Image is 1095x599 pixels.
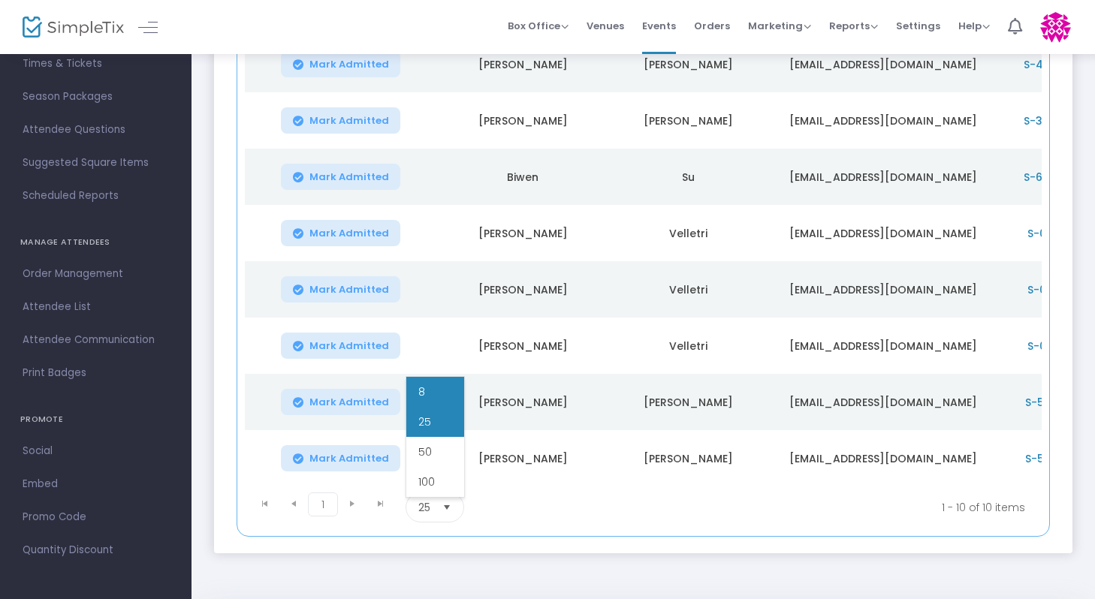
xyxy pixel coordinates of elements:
[281,220,401,246] button: Mark Admitted
[23,54,169,74] span: Times & Tickets
[605,261,771,318] td: Velletri
[309,171,389,183] span: Mark Admitted
[642,7,676,45] span: Events
[418,414,431,429] span: 25
[605,318,771,374] td: Velletri
[605,430,771,486] td: [PERSON_NAME]
[608,492,1025,522] kendo-pager-info: 1 - 10 of 10 items
[20,227,171,257] h4: MANAGE ATTENDEES
[771,36,996,92] td: [EMAIL_ADDRESS][DOMAIN_NAME]
[605,92,771,149] td: [PERSON_NAME]
[587,7,624,45] span: Venues
[309,115,389,127] span: Mark Admitted
[958,19,990,33] span: Help
[440,149,605,205] td: Biwen
[309,227,389,239] span: Mark Admitted
[771,92,996,149] td: [EMAIL_ADDRESS][DOMAIN_NAME]
[440,430,605,486] td: [PERSON_NAME]
[508,19,569,33] span: Box Office
[771,205,996,261] td: [EMAIL_ADDRESS][DOMAIN_NAME]
[440,374,605,430] td: [PERSON_NAME]
[309,59,389,71] span: Mark Admitted
[605,149,771,205] td: Su
[23,474,169,494] span: Embed
[418,444,432,459] span: 50
[440,92,605,149] td: [PERSON_NAME]
[605,36,771,92] td: [PERSON_NAME]
[440,205,605,261] td: [PERSON_NAME]
[309,284,389,296] span: Mark Admitted
[896,7,940,45] span: Settings
[309,340,389,352] span: Mark Admitted
[281,333,401,359] button: Mark Admitted
[23,153,169,173] span: Suggested Square Items
[829,19,878,33] span: Reports
[23,186,169,206] span: Scheduled Reports
[309,396,389,408] span: Mark Admitted
[418,500,430,515] span: 25
[23,264,169,284] span: Order Management
[23,120,169,140] span: Attendee Questions
[23,330,169,350] span: Attendee Communication
[308,492,338,516] span: Page 1
[771,318,996,374] td: [EMAIL_ADDRESS][DOMAIN_NAME]
[281,164,401,190] button: Mark Admitted
[748,19,811,33] span: Marketing
[281,445,401,471] button: Mark Admitted
[440,318,605,374] td: [PERSON_NAME]
[281,51,401,77] button: Mark Admitted
[281,107,401,134] button: Mark Admitted
[771,261,996,318] td: [EMAIL_ADDRESS][DOMAIN_NAME]
[771,149,996,205] td: [EMAIL_ADDRESS][DOMAIN_NAME]
[20,405,171,435] h4: PROMOTE
[309,453,389,465] span: Mark Admitted
[23,507,169,527] span: Promo Code
[605,205,771,261] td: Velletri
[771,374,996,430] td: [EMAIL_ADDRESS][DOMAIN_NAME]
[23,540,169,560] span: Quantity Discount
[23,297,169,317] span: Attendee List
[440,261,605,318] td: [PERSON_NAME]
[605,374,771,430] td: [PERSON_NAME]
[23,363,169,383] span: Print Badges
[771,430,996,486] td: [EMAIL_ADDRESS][DOMAIN_NAME]
[23,87,169,107] span: Season Packages
[694,7,730,45] span: Orders
[436,493,457,522] button: Select
[23,441,169,461] span: Social
[418,384,425,399] span: 8
[281,276,401,303] button: Mark Admitted
[418,474,435,489] span: 100
[281,389,401,415] button: Mark Admitted
[440,36,605,92] td: [PERSON_NAME]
